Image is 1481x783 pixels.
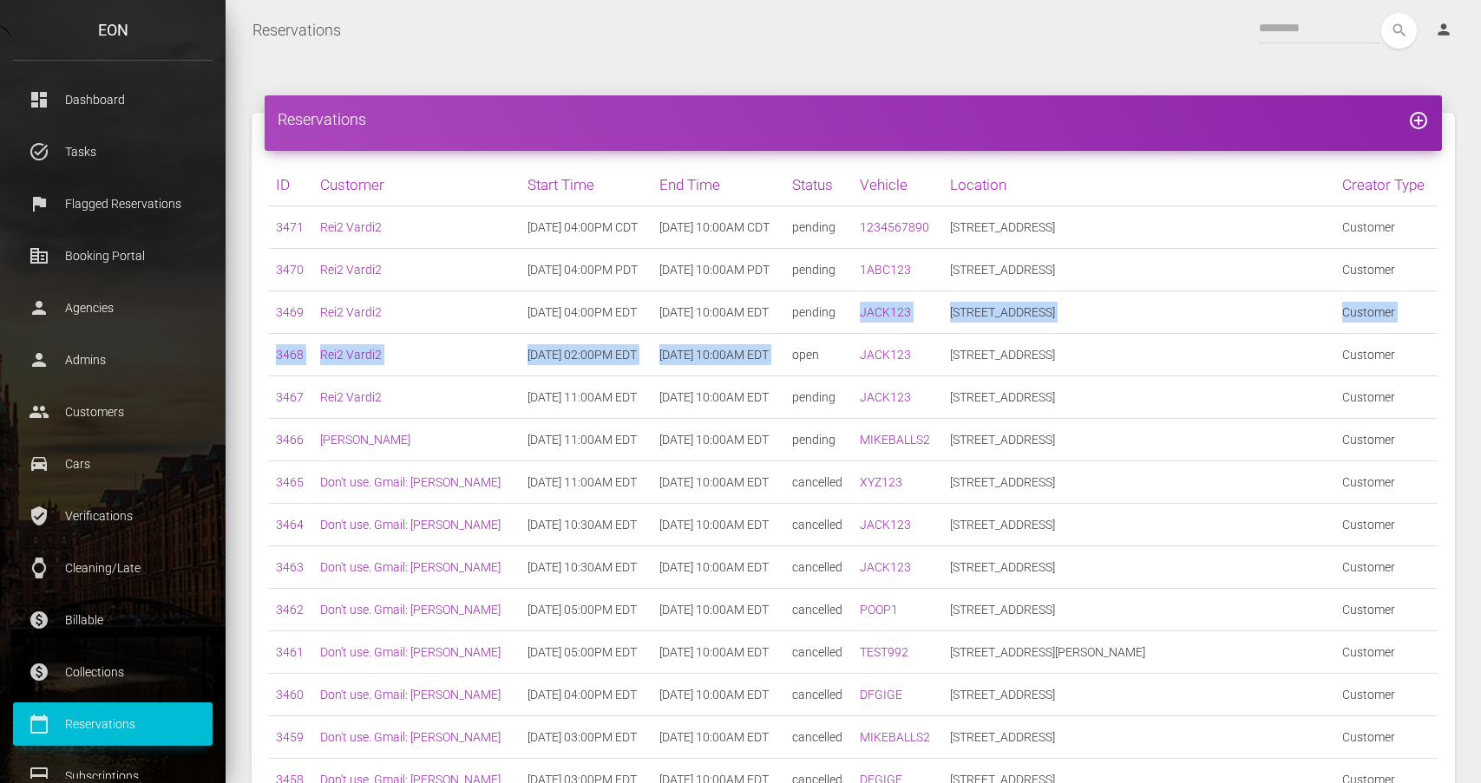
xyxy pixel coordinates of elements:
[13,338,213,382] a: person Admins
[13,546,213,590] a: watch Cleaning/Late
[943,631,1335,674] td: [STREET_ADDRESS][PERSON_NAME]
[320,348,382,362] a: Rei2 Vardi2
[860,475,902,489] a: XYZ123
[1335,376,1438,419] td: Customer
[652,249,784,291] td: [DATE] 10:00AM PDT
[652,164,784,206] th: End Time
[1408,110,1429,131] i: add_circle_outline
[26,191,200,217] p: Flagged Reservations
[26,555,200,581] p: Cleaning/Late
[652,631,784,674] td: [DATE] 10:00AM EDT
[276,433,304,447] a: 3466
[785,291,854,334] td: pending
[13,650,213,694] a: paid Collections
[320,220,382,234] a: Rei2 Vardi2
[652,334,784,376] td: [DATE] 10:00AM EDT
[785,716,854,759] td: cancelled
[276,475,304,489] a: 3465
[521,674,652,716] td: [DATE] 04:00PM EDT
[521,546,652,589] td: [DATE] 10:30AM EDT
[860,348,911,362] a: JACK123
[276,645,304,659] a: 3461
[785,461,854,504] td: cancelled
[26,399,200,425] p: Customers
[1335,164,1438,206] th: Creator Type
[276,220,304,234] a: 3471
[521,291,652,334] td: [DATE] 04:00PM EDT
[785,164,854,206] th: Status
[320,433,410,447] a: [PERSON_NAME]
[521,631,652,674] td: [DATE] 05:00PM EDT
[252,9,341,52] a: Reservations
[26,87,200,113] p: Dashboard
[860,603,898,617] a: POOP1
[1335,716,1438,759] td: Customer
[652,504,784,546] td: [DATE] 10:00AM EDT
[785,589,854,631] td: cancelled
[320,263,382,277] a: Rei2 Vardi2
[860,263,911,277] a: 1ABC123
[652,546,784,589] td: [DATE] 10:00AM EDT
[943,504,1335,546] td: [STREET_ADDRESS]
[521,206,652,249] td: [DATE] 04:00PM CDT
[13,390,213,434] a: people Customers
[521,334,652,376] td: [DATE] 02:00PM EDT
[276,560,304,574] a: 3463
[320,688,501,701] a: Don't use. Gmail: [PERSON_NAME]
[521,376,652,419] td: [DATE] 11:00AM EDT
[26,607,200,633] p: Billable
[860,518,911,532] a: JACK123
[26,347,200,373] p: Admins
[652,674,784,716] td: [DATE] 10:00AM EDT
[13,286,213,330] a: person Agencies
[860,220,929,234] a: 1234567890
[943,334,1335,376] td: [STREET_ADDRESS]
[13,78,213,121] a: dashboard Dashboard
[276,730,304,744] a: 3459
[1435,21,1452,38] i: person
[320,305,382,319] a: Rei2 Vardi2
[860,560,911,574] a: JACK123
[26,711,200,737] p: Reservations
[943,249,1335,291] td: [STREET_ADDRESS]
[652,716,784,759] td: [DATE] 10:00AM EDT
[521,164,652,206] th: Start Time
[521,461,652,504] td: [DATE] 11:00AM EDT
[943,716,1335,759] td: [STREET_ADDRESS]
[13,494,213,538] a: verified_user Verifications
[313,164,521,206] th: Customer
[1335,589,1438,631] td: Customer
[860,645,908,659] a: TEST992
[943,206,1335,249] td: [STREET_ADDRESS]
[785,546,854,589] td: cancelled
[521,716,652,759] td: [DATE] 03:00PM EDT
[943,674,1335,716] td: [STREET_ADDRESS]
[943,291,1335,334] td: [STREET_ADDRESS]
[785,206,854,249] td: pending
[943,461,1335,504] td: [STREET_ADDRESS]
[652,291,784,334] td: [DATE] 10:00AM EDT
[1408,110,1429,128] a: add_circle_outline
[13,234,213,277] a: corporate_fare Booking Portal
[785,674,854,716] td: cancelled
[1335,461,1438,504] td: Customer
[320,390,382,404] a: Rei2 Vardi2
[785,504,854,546] td: cancelled
[26,295,200,321] p: Agencies
[320,603,501,617] a: Don't use. Gmail: [PERSON_NAME]
[860,688,902,701] a: DFGIGE
[13,182,213,225] a: flag Flagged Reservations
[1381,13,1417,49] button: search
[785,249,854,291] td: pending
[26,451,200,477] p: Cars
[943,419,1335,461] td: [STREET_ADDRESS]
[320,475,501,489] a: Don't use. Gmail: [PERSON_NAME]
[13,442,213,486] a: drive_eta Cars
[1335,206,1438,249] td: Customer
[320,518,501,532] a: Don't use. Gmail: [PERSON_NAME]
[652,461,784,504] td: [DATE] 10:00AM EDT
[1422,13,1468,48] a: person
[1335,631,1438,674] td: Customer
[1335,504,1438,546] td: Customer
[652,376,784,419] td: [DATE] 10:00AM EDT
